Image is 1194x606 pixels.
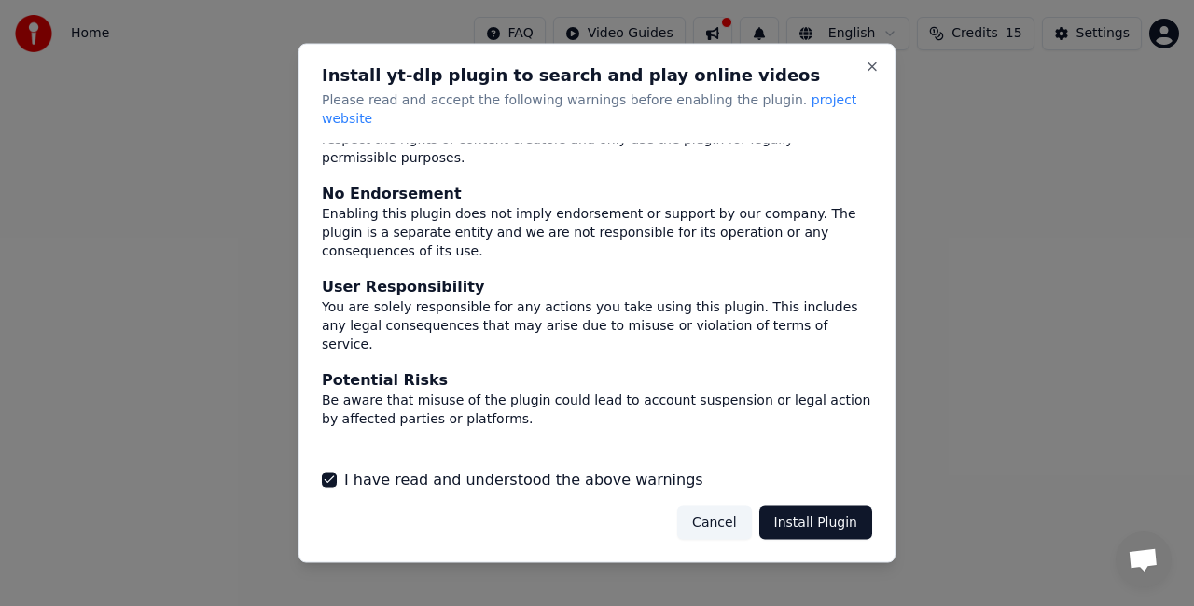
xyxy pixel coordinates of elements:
[322,92,856,126] span: project website
[322,91,872,129] p: Please read and accept the following warnings before enabling the plugin.
[322,368,872,391] div: Potential Risks
[759,505,872,539] button: Install Plugin
[322,182,872,204] div: No Endorsement
[677,505,751,539] button: Cancel
[344,468,703,490] label: I have read and understood the above warnings
[322,297,872,353] div: You are solely responsible for any actions you take using this plugin. This includes any legal co...
[322,391,872,428] div: Be aware that misuse of the plugin could lead to account suspension or legal action by affected p...
[322,443,872,465] div: Informed Consent
[322,67,872,84] h2: Install yt-dlp plugin to search and play online videos
[322,275,872,297] div: User Responsibility
[322,204,872,260] div: Enabling this plugin does not imply endorsement or support by our company. The plugin is a separa...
